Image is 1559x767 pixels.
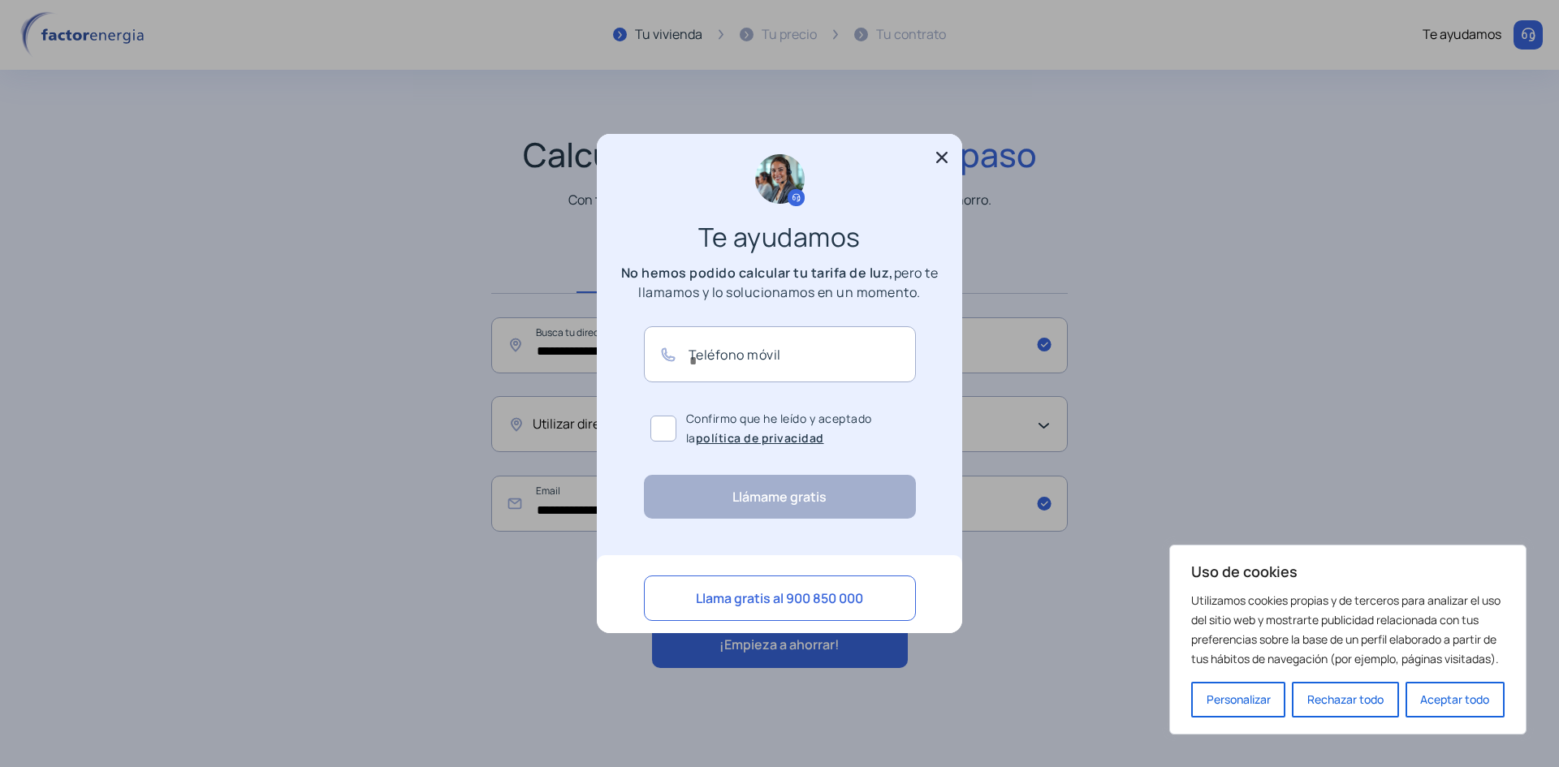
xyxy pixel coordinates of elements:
p: Uso de cookies [1191,562,1505,581]
button: Aceptar todo [1406,682,1505,717]
a: política de privacidad [696,430,824,446]
button: Rechazar todo [1292,682,1398,717]
button: Llama gratis al 900 850 000 [644,575,916,621]
b: No hemos podido calcular tu tarifa de luz, [621,264,894,282]
button: Personalizar [1191,682,1285,717]
h3: Te ayudamos [633,227,926,247]
span: Confirmo que he leído y aceptado la [686,409,909,448]
p: pero te llamamos y lo solucionamos en un momento. [617,263,942,302]
div: Uso de cookies [1169,545,1527,735]
p: Utilizamos cookies propias y de terceros para analizar el uso del sitio web y mostrarte publicida... [1191,591,1505,669]
p: De lunes a viernes de 9h a 21h [644,629,916,649]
